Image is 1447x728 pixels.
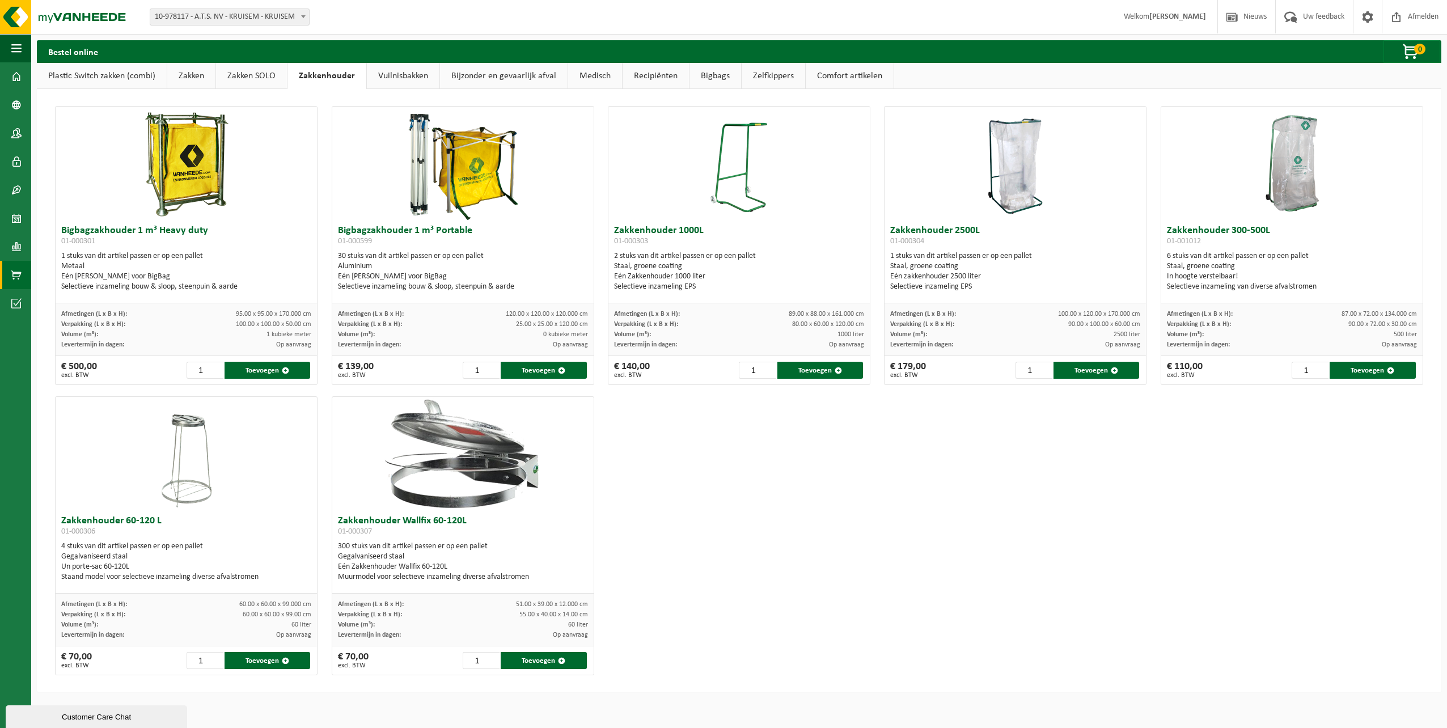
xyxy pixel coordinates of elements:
span: 01-000301 [61,237,95,246]
button: Toevoegen [1053,362,1139,379]
span: Volume (m³): [61,621,98,628]
span: 87.00 x 72.00 x 134.000 cm [1342,311,1417,318]
input: 1 [187,652,223,669]
span: Afmetingen (L x B x H): [338,601,404,608]
span: Afmetingen (L x B x H): [61,311,127,318]
strong: [PERSON_NAME] [1149,12,1206,21]
img: 01-001012 [1235,107,1348,220]
span: Levertermijn in dagen: [338,341,401,348]
div: Metaal [61,261,311,272]
span: 80.00 x 60.00 x 120.00 cm [792,321,864,328]
input: 1 [463,362,500,379]
a: Bigbags [689,63,741,89]
span: 60.00 x 60.00 x 99.00 cm [243,611,311,618]
button: 0 [1383,40,1440,63]
div: Eén [PERSON_NAME] voor BigBag [338,272,588,282]
div: € 179,00 [890,362,926,379]
a: Zakkenhouder [287,63,366,89]
h3: Bigbagzakhouder 1 m³ Portable [338,226,588,248]
div: Staal, groene coating [1167,261,1417,272]
span: 01-000307 [338,527,372,536]
input: 1 [1292,362,1328,379]
div: Eén [PERSON_NAME] voor BigBag [61,272,311,282]
span: 51.00 x 39.00 x 12.000 cm [516,601,588,608]
input: 1 [187,362,223,379]
button: Toevoegen [501,362,586,379]
span: 60 liter [291,621,311,628]
span: 01-000599 [338,237,372,246]
h3: Zakkenhouder 1000L [614,226,864,248]
div: In hoogte verstelbaar! [1167,272,1417,282]
span: excl. BTW [1167,372,1203,379]
span: Afmetingen (L x B x H): [890,311,956,318]
div: 6 stuks van dit artikel passen er op een pallet [1167,251,1417,292]
span: 1 kubieke meter [266,331,311,338]
span: 01-001012 [1167,237,1201,246]
span: 120.00 x 120.00 x 120.000 cm [506,311,588,318]
div: Muurmodel voor selectieve inzameling diverse afvalstromen [338,572,588,582]
a: Vuilnisbakken [367,63,439,89]
span: 10-978117 - A.T.S. NV - KRUISEM - KRUISEM [150,9,310,26]
div: 2 stuks van dit artikel passen er op een pallet [614,251,864,292]
div: Selectieve inzameling EPS [890,282,1140,292]
span: Levertermijn in dagen: [338,632,401,638]
span: Volume (m³): [1167,331,1204,338]
div: Selectieve inzameling van diverse afvalstromen [1167,282,1417,292]
h3: Zakkenhouder Wallfix 60-120L [338,516,588,539]
img: 01-000304 [987,107,1044,220]
div: Selectieve inzameling bouw & sloop, steenpuin & aarde [61,282,311,292]
div: Un porte-sac 60-120L [61,562,311,572]
span: Volume (m³): [338,331,375,338]
span: 0 kubieke meter [543,331,588,338]
div: 1 stuks van dit artikel passen er op een pallet [890,251,1140,292]
span: Afmetingen (L x B x H): [614,311,680,318]
span: Op aanvraag [553,341,588,348]
span: 100.00 x 100.00 x 50.00 cm [236,321,311,328]
span: Volume (m³): [338,621,375,628]
h3: Zakkenhouder 60-120 L [61,516,311,539]
span: Levertermijn in dagen: [890,341,953,348]
div: Selectieve inzameling EPS [614,282,864,292]
input: 1 [463,652,500,669]
div: € 110,00 [1167,362,1203,379]
div: Gegalvaniseerd staal [338,552,588,562]
span: 60 liter [568,621,588,628]
span: Op aanvraag [829,341,864,348]
span: excl. BTW [890,372,926,379]
span: 25.00 x 25.00 x 120.00 cm [516,321,588,328]
button: Toevoegen [1330,362,1415,379]
span: Volume (m³): [890,331,927,338]
span: Levertermijn in dagen: [61,341,124,348]
span: 01-000304 [890,237,924,246]
a: Recipiënten [623,63,689,89]
span: Verpakking (L x B x H): [1167,321,1231,328]
span: excl. BTW [338,372,374,379]
div: 30 stuks van dit artikel passen er op een pallet [338,251,588,292]
span: Op aanvraag [276,632,311,638]
span: 95.00 x 95.00 x 170.000 cm [236,311,311,318]
span: 90.00 x 100.00 x 60.00 cm [1068,321,1140,328]
span: Afmetingen (L x B x H): [338,311,404,318]
span: Op aanvraag [553,632,588,638]
div: Aluminium [338,261,588,272]
a: Comfort artikelen [806,63,894,89]
span: Volume (m³): [61,331,98,338]
span: Verpakking (L x B x H): [338,321,402,328]
h3: Zakkenhouder 300-500L [1167,226,1417,248]
a: Medisch [568,63,622,89]
span: 90.00 x 72.00 x 30.00 cm [1348,321,1417,328]
a: Zelfkippers [742,63,805,89]
button: Toevoegen [777,362,863,379]
span: 89.00 x 88.00 x 161.000 cm [789,311,864,318]
span: Levertermijn in dagen: [614,341,677,348]
h3: Bigbagzakhouder 1 m³ Heavy duty [61,226,311,248]
span: excl. BTW [338,662,369,669]
span: 100.00 x 120.00 x 170.000 cm [1058,311,1140,318]
div: Staal, groene coating [614,261,864,272]
span: Verpakking (L x B x H): [61,611,125,618]
h2: Bestel online [37,40,109,62]
span: Volume (m³): [614,331,651,338]
button: Toevoegen [225,652,310,669]
span: 10-978117 - A.T.S. NV - KRUISEM - KRUISEM [150,9,309,25]
div: € 500,00 [61,362,97,379]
